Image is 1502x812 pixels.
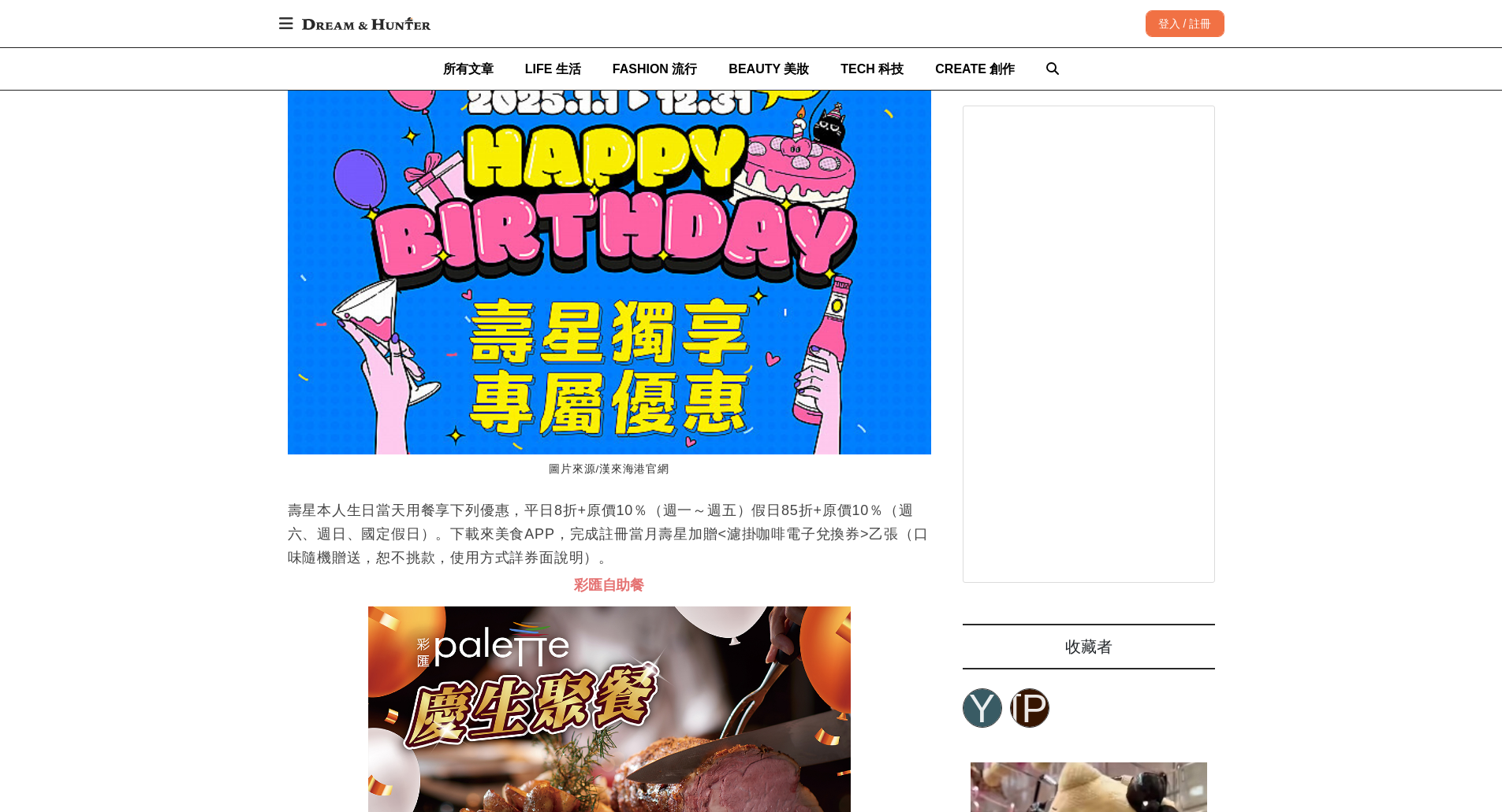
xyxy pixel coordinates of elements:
p: 壽星本人生日當天用餐享下列優惠，平日8折+原價10％（週一～週五）假日85折+原價10％（週六、週日、國定假日）。下載來美食APP，完成註冊當月壽星加贈<濾掛咖啡電子兌換券>乙張（口味隨機贈送，... [288,499,931,569]
figcaption: 圖片來源/漢來海港官網 [288,454,931,485]
a: LIFE 生活 [525,48,581,90]
img: Dream & Hunter [294,9,438,38]
span: CREATE 創作 [935,62,1015,76]
div: 登入 / 註冊 [1146,10,1224,37]
span: BEAUTY 美妝 [729,62,809,76]
span: FASHION 流行 [613,62,698,76]
span: TECH 科技 [840,62,904,76]
a: Y [963,688,1002,728]
a: [PERSON_NAME] [1010,688,1049,728]
a: TECH 科技 [840,48,904,90]
span: 所有文章 [443,62,494,76]
span: 收藏者 [1065,638,1113,655]
a: BEAUTY 美妝 [729,48,809,90]
a: CREATE 創作 [935,48,1015,90]
span: LIFE 生活 [525,62,581,76]
a: 所有文章 [443,48,494,90]
a: FASHION 流行 [613,48,698,90]
span: 彩匯自助餐 [574,577,644,593]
